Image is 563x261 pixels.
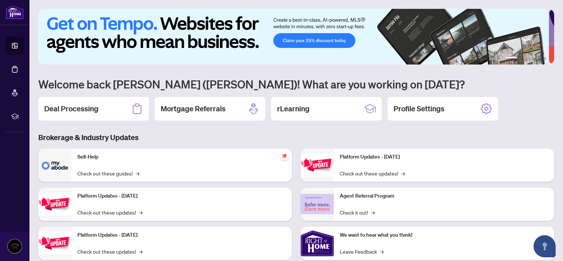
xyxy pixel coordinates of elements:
button: 5 [538,57,541,60]
p: Self-Help [77,153,286,161]
button: 6 [544,57,547,60]
h3: Brokerage & Industry Updates [38,132,554,143]
button: 4 [532,57,535,60]
img: logo [6,6,24,19]
a: Check out these guides!→ [77,169,139,177]
img: Platform Updates - September 16, 2025 [38,192,71,216]
img: Platform Updates - July 21, 2025 [38,232,71,255]
img: Platform Updates - June 23, 2025 [301,153,334,177]
p: We want to hear what you think! [340,231,548,239]
h2: Mortgage Referrals [161,104,225,114]
a: Check it out!→ [340,208,375,216]
img: Agent Referral Program [301,194,334,214]
p: Platform Updates - [DATE] [77,231,286,239]
h2: Deal Processing [44,104,98,114]
span: → [136,169,139,177]
img: Profile Icon [8,239,22,253]
a: Check out these updates!→ [77,208,143,216]
span: → [380,247,384,255]
h1: Welcome back [PERSON_NAME] ([PERSON_NAME])! What are you working on [DATE]? [38,77,554,91]
img: We want to hear what you think! [301,227,334,260]
span: → [401,169,405,177]
span: → [139,247,143,255]
button: 1 [506,57,517,60]
span: → [371,208,375,216]
span: → [139,208,143,216]
h2: Profile Settings [394,104,444,114]
a: Check out these updates!→ [77,247,143,255]
button: 3 [526,57,529,60]
span: pushpin [280,152,289,160]
p: Platform Updates - [DATE] [340,153,548,161]
button: Open asap [534,235,556,257]
p: Platform Updates - [DATE] [77,192,286,200]
img: Self-Help [38,149,71,182]
img: Slide 0 [38,9,549,65]
a: Leave Feedback→ [340,247,384,255]
p: Agent Referral Program [340,192,548,200]
a: Check out these updates!→ [340,169,405,177]
button: 2 [520,57,523,60]
h2: rLearning [277,104,310,114]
